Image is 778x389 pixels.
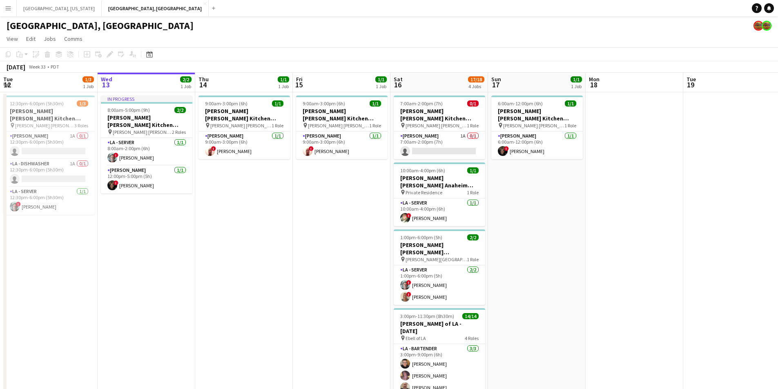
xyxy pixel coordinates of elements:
[685,80,696,89] span: 19
[394,96,485,159] app-job-card: 7:00am-2:00pm (7h)0/1[PERSON_NAME] [PERSON_NAME] Kitchen [DATE] [PERSON_NAME] [PERSON_NAME] Cater...
[16,202,21,207] span: !
[490,80,501,89] span: 17
[394,76,403,83] span: Sat
[400,313,454,319] span: 3:00pm-11:30pm (8h30m)
[100,80,112,89] span: 13
[376,83,386,89] div: 1 Job
[394,174,485,189] h3: [PERSON_NAME] [PERSON_NAME] Anaheim [DATE]
[406,335,426,341] span: Ebell of LA
[394,241,485,256] h3: [PERSON_NAME] [PERSON_NAME] [PERSON_NAME] [DATE]
[7,20,194,32] h1: [GEOGRAPHIC_DATA], [GEOGRAPHIC_DATA]
[10,100,64,107] span: 12:30pm-6:00pm (5h30m)
[181,83,191,89] div: 1 Job
[3,76,13,83] span: Tue
[211,146,216,151] span: !
[296,76,303,83] span: Fri
[504,146,509,151] span: !
[101,96,192,102] div: In progress
[406,122,467,129] span: [PERSON_NAME] [PERSON_NAME] Catering
[309,146,314,151] span: !
[101,166,192,193] app-card-role: [PERSON_NAME]1/112:00pm-5:00pm (5h)![PERSON_NAME]
[278,83,289,89] div: 1 Job
[210,122,272,129] span: [PERSON_NAME] [PERSON_NAME] Catering
[101,138,192,166] app-card-role: LA - Server1/18:00am-2:00pm (6h)![PERSON_NAME]
[400,167,445,173] span: 10:00am-4:00pm (6h)
[26,35,36,42] span: Edit
[296,107,388,122] h3: [PERSON_NAME] [PERSON_NAME] Kitchen [DATE]
[272,122,283,129] span: 1 Role
[198,131,290,159] app-card-role: [PERSON_NAME]1/19:00am-3:00pm (6h)![PERSON_NAME]
[51,64,59,70] div: PDT
[7,35,18,42] span: View
[467,100,479,107] span: 0/1
[394,198,485,226] app-card-role: LA - Server1/110:00am-4:00pm (6h)![PERSON_NAME]
[15,122,74,129] span: [PERSON_NAME] [PERSON_NAME] Catering
[113,129,172,135] span: [PERSON_NAME] [PERSON_NAME] Catering
[64,35,82,42] span: Comms
[44,35,56,42] span: Jobs
[3,159,95,187] app-card-role: LA - Dishwasher1A0/112:30pm-6:00pm (5h30m)
[462,313,479,319] span: 14/14
[180,76,192,82] span: 2/2
[491,107,583,122] h3: [PERSON_NAME] [PERSON_NAME] Kitchen [DATE]
[370,100,381,107] span: 1/1
[3,96,95,215] app-job-card: 12:30pm-6:00pm (5h30m)1/3[PERSON_NAME] [PERSON_NAME] Kitchen [DATE] [PERSON_NAME] [PERSON_NAME] C...
[394,131,485,159] app-card-role: [PERSON_NAME]1A0/17:00am-2:00pm (7h)
[762,21,771,31] app-user-avatar: Rollin Hero
[503,122,564,129] span: [PERSON_NAME] [PERSON_NAME] Catering
[205,100,247,107] span: 9:00am-3:00pm (6h)
[406,280,411,285] span: !
[400,100,443,107] span: 7:00am-2:00pm (7h)
[303,100,345,107] span: 9:00am-3:00pm (6h)
[491,96,583,159] app-job-card: 6:00am-12:00pm (6h)1/1[PERSON_NAME] [PERSON_NAME] Kitchen [DATE] [PERSON_NAME] [PERSON_NAME] Cate...
[753,21,763,31] app-user-avatar: Rollin Hero
[406,189,442,196] span: Private Residence
[23,33,39,44] a: Edit
[394,229,485,305] app-job-card: 1:00pm-6:00pm (5h)2/2[PERSON_NAME] [PERSON_NAME] [PERSON_NAME] [DATE] [PERSON_NAME][GEOGRAPHIC_DA...
[197,80,209,89] span: 14
[406,213,411,218] span: !
[394,320,485,335] h3: [PERSON_NAME] of LA - [DATE]
[114,153,118,158] span: !
[295,80,303,89] span: 15
[198,96,290,159] app-job-card: 9:00am-3:00pm (6h)1/1[PERSON_NAME] [PERSON_NAME] Kitchen [DATE] [PERSON_NAME] [PERSON_NAME] Cater...
[174,107,186,113] span: 2/2
[467,256,479,262] span: 1 Role
[394,162,485,226] app-job-card: 10:00am-4:00pm (6h)1/1[PERSON_NAME] [PERSON_NAME] Anaheim [DATE] Private Residence1 RoleLA - Serv...
[172,129,186,135] span: 2 Roles
[400,234,442,240] span: 1:00pm-6:00pm (5h)
[3,33,21,44] a: View
[571,76,582,82] span: 1/1
[394,265,485,305] app-card-role: LA - Server2/21:00pm-6:00pm (5h)![PERSON_NAME]![PERSON_NAME]
[369,122,381,129] span: 1 Role
[7,63,25,71] div: [DATE]
[588,80,600,89] span: 18
[468,76,484,82] span: 17/18
[74,122,88,129] span: 3 Roles
[2,80,13,89] span: 12
[77,100,88,107] span: 1/3
[406,256,467,262] span: [PERSON_NAME][GEOGRAPHIC_DATA][DEMOGRAPHIC_DATA]
[101,96,192,193] app-job-card: In progress8:00am-5:00pm (9h)2/2[PERSON_NAME] [PERSON_NAME] Kitchen [DATE] [PERSON_NAME] [PERSON_...
[571,83,582,89] div: 1 Job
[101,76,112,83] span: Wed
[107,107,150,113] span: 8:00am-5:00pm (9h)
[82,76,94,82] span: 1/3
[3,107,95,122] h3: [PERSON_NAME] [PERSON_NAME] Kitchen [DATE]
[375,76,387,82] span: 1/1
[491,131,583,159] app-card-role: [PERSON_NAME]1/16:00am-12:00pm (6h)![PERSON_NAME]
[468,83,484,89] div: 4 Jobs
[296,96,388,159] div: 9:00am-3:00pm (6h)1/1[PERSON_NAME] [PERSON_NAME] Kitchen [DATE] [PERSON_NAME] [PERSON_NAME] Cater...
[565,100,576,107] span: 1/1
[27,64,47,70] span: Week 33
[465,335,479,341] span: 4 Roles
[394,107,485,122] h3: [PERSON_NAME] [PERSON_NAME] Kitchen [DATE]
[467,234,479,240] span: 2/2
[17,0,102,16] button: [GEOGRAPHIC_DATA], [US_STATE]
